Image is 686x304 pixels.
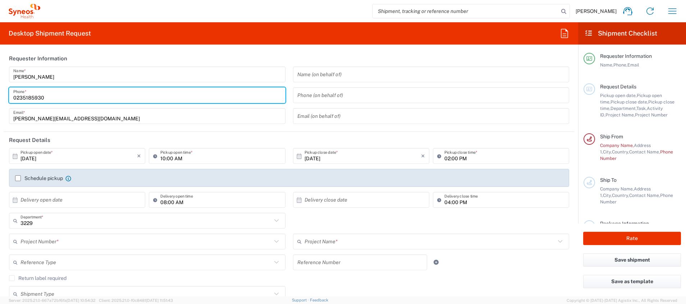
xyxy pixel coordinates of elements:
span: Project Name, [605,112,635,118]
h2: Requester Information [9,55,67,62]
a: Feedback [310,298,328,302]
span: [DATE] 10:54:32 [67,298,96,303]
span: Pickup close date, [610,99,648,105]
span: Client: 2025.21.0-f0c8481 [99,298,173,303]
h2: Desktop Shipment Request [9,29,91,38]
span: Company Name, [600,143,634,148]
h2: Request Details [9,137,50,144]
h2: Shipment Checklist [585,29,657,38]
span: [DATE] 11:51:43 [146,298,173,303]
span: City, [603,193,612,198]
span: Package Information [600,221,649,226]
input: Shipment, tracking or reference number [372,4,559,18]
button: Save as template [583,275,681,288]
span: Department, [610,106,636,111]
span: City, [603,149,612,155]
a: Add Reference [431,257,441,267]
button: Save shipment [583,253,681,267]
i: × [137,150,141,162]
span: Pickup open date, [600,93,637,98]
span: Ship From [600,134,623,139]
i: × [421,150,425,162]
a: Support [292,298,310,302]
button: Rate [583,232,681,245]
span: Ship To [600,177,617,183]
span: Task, [636,106,647,111]
span: Contact Name, [629,193,660,198]
span: Country, [612,193,629,198]
span: Copyright © [DATE]-[DATE] Agistix Inc., All Rights Reserved [567,297,677,304]
span: Company Name, [600,186,634,192]
span: Contact Name, [629,149,660,155]
span: Requester Information [600,53,652,59]
span: Server: 2025.21.0-667a72bf6fa [9,298,96,303]
span: Country, [612,149,629,155]
span: Phone, [613,62,627,68]
span: Name, [600,62,613,68]
span: Request Details [600,84,636,89]
span: Email [627,62,639,68]
label: Return label required [9,275,67,281]
span: [PERSON_NAME] [576,8,617,14]
span: Project Number [635,112,668,118]
label: Schedule pickup [15,175,63,181]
